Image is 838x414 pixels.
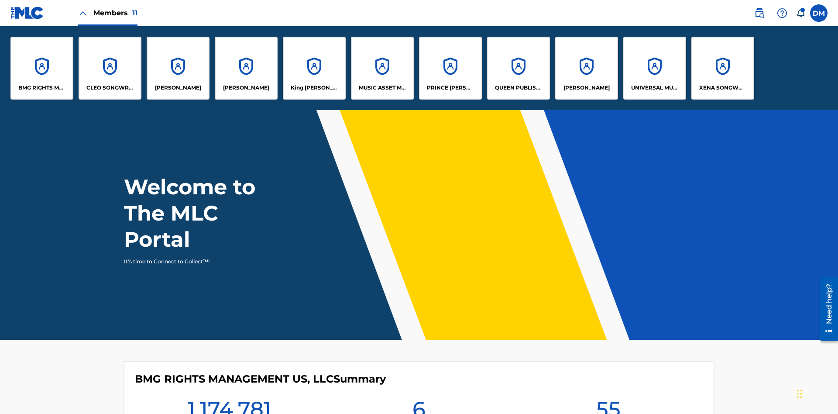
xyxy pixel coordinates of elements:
a: Accounts[PERSON_NAME] [147,37,209,100]
div: Help [773,4,791,22]
img: search [754,8,765,18]
p: BMG RIGHTS MANAGEMENT US, LLC [18,84,66,92]
img: Close [78,8,88,18]
h4: BMG RIGHTS MANAGEMENT US, LLC [135,373,386,386]
a: AccountsXENA SONGWRITER [691,37,754,100]
p: CLEO SONGWRITER [86,84,134,92]
iframe: Resource Center [814,274,838,345]
p: QUEEN PUBLISHA [495,84,543,92]
p: UNIVERSAL MUSIC PUB GROUP [631,84,679,92]
img: help [777,8,787,18]
a: Accounts[PERSON_NAME] [215,37,278,100]
p: RONALD MCTESTERSON [563,84,610,92]
img: MLC Logo [10,7,44,19]
a: AccountsUNIVERSAL MUSIC PUB GROUP [623,37,686,100]
iframe: Chat Widget [794,372,838,414]
p: PRINCE MCTESTERSON [427,84,474,92]
a: AccountsQUEEN PUBLISHA [487,37,550,100]
p: XENA SONGWRITER [699,84,747,92]
span: 11 [132,9,137,17]
p: King McTesterson [291,84,338,92]
a: AccountsKing [PERSON_NAME] [283,37,346,100]
h1: Welcome to The MLC Portal [124,174,287,252]
div: Drag [797,381,802,407]
div: Notifications [796,9,805,17]
p: MUSIC ASSET MANAGEMENT (MAM) [359,84,406,92]
a: AccountsMUSIC ASSET MANAGEMENT (MAM) [351,37,414,100]
p: It's time to Connect to Collect™! [124,258,275,266]
a: Accounts[PERSON_NAME] [555,37,618,100]
a: AccountsPRINCE [PERSON_NAME] [419,37,482,100]
div: User Menu [810,4,828,22]
a: AccountsBMG RIGHTS MANAGEMENT US, LLC [10,37,73,100]
p: EYAMA MCSINGER [223,84,269,92]
p: ELVIS COSTELLO [155,84,201,92]
a: AccountsCLEO SONGWRITER [79,37,141,100]
span: Members [93,8,137,18]
a: Public Search [751,4,768,22]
